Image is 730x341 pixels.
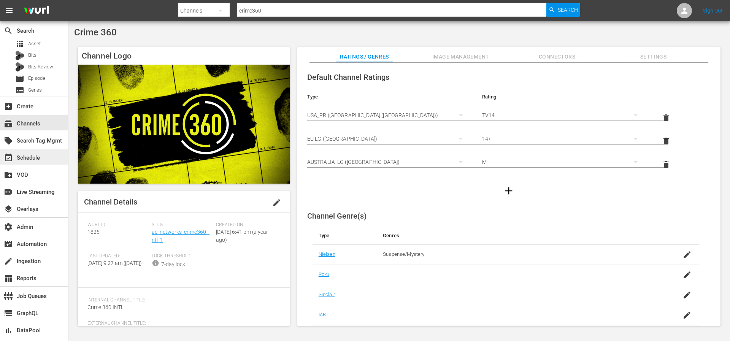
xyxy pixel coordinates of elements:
span: Episode [28,75,45,82]
img: ans4CAIJ8jUAAAAAAAAAAAAAAAAAAAAAAAAgQb4GAAAAAAAAAAAAAAAAAAAAAAAAJMjXAAAAAAAAAAAAAAAAAAAAAAAAgAT5G... [18,2,55,20]
div: TV14 [482,105,645,126]
span: Bits [28,51,36,59]
th: Genres [377,227,656,245]
span: Ingestion [4,257,13,266]
span: Image Management [432,52,489,62]
span: Bits Review [28,63,53,71]
span: External Channel Title: [87,320,276,327]
span: Wurl ID: [87,222,148,228]
span: Search [558,3,578,17]
div: USA_PR ([GEOGRAPHIC_DATA] ([GEOGRAPHIC_DATA])) [307,105,470,126]
span: Series [28,86,42,94]
span: Episode [15,74,24,83]
span: Ratings / Genres [336,52,393,62]
button: delete [657,109,675,127]
span: Asset [28,40,41,48]
span: Last Updated: [87,253,148,259]
span: Search [4,26,13,35]
span: Crime 360 [74,27,117,38]
th: Type [313,227,377,245]
span: Default Channel Ratings [307,73,389,82]
span: edit [272,198,281,207]
span: Admin [4,222,13,232]
button: Search [546,3,580,17]
span: Automation [4,239,13,249]
span: Create [4,102,13,111]
span: Series [15,86,24,95]
span: 1825 [87,229,100,235]
div: 7-day lock [161,260,185,268]
span: menu [5,6,14,15]
a: Nielsen [319,251,335,257]
div: EU LG ([GEOGRAPHIC_DATA]) [307,128,470,149]
span: Connectors [528,52,586,62]
span: Crime 360 INTL [87,304,124,310]
a: IAB [319,312,326,317]
span: Created On: [216,222,276,228]
button: delete [657,155,675,174]
span: Search Tag Mgmt [4,136,13,145]
img: Crime 360 [78,65,290,184]
span: Settings [625,52,682,62]
span: delete [662,160,671,169]
button: edit [268,193,286,212]
button: delete [657,132,675,150]
a: Sinclair [319,292,335,297]
span: GraphQL [4,309,13,318]
span: Channel Genre(s) [307,211,367,220]
a: Roku [319,271,330,277]
div: 14+ [482,128,645,149]
span: VOD [4,170,13,179]
h4: Channel Logo [78,47,290,65]
div: AUSTRALIA_LG ([GEOGRAPHIC_DATA]) [307,151,470,173]
span: Slug: [152,222,212,228]
span: Channels [4,119,13,128]
span: Schedule [4,153,13,162]
span: Reports [4,274,13,283]
span: Overlays [4,205,13,214]
span: Internal Channel Title: [87,297,276,303]
div: Bits [15,51,24,60]
div: M [482,151,645,173]
span: DataPool [4,326,13,335]
th: Rating [476,88,651,106]
span: [DATE] 9:27 am ([DATE]) [87,260,142,266]
span: Lock Threshold: [152,253,212,259]
span: info [152,259,159,267]
span: Asset [15,39,24,48]
span: delete [662,113,671,122]
a: Sign Out [703,8,723,14]
span: delete [662,136,671,146]
a: ae_networks_crime360_intl_1 [152,229,209,243]
span: [DATE] 6:41 pm (a year ago) [216,229,268,243]
span: Channel Details [84,197,137,206]
span: Job Queues [4,292,13,301]
table: simple table [301,88,717,176]
span: Live Streaming [4,187,13,197]
th: Type [301,88,476,106]
div: Bits Review [15,62,24,71]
